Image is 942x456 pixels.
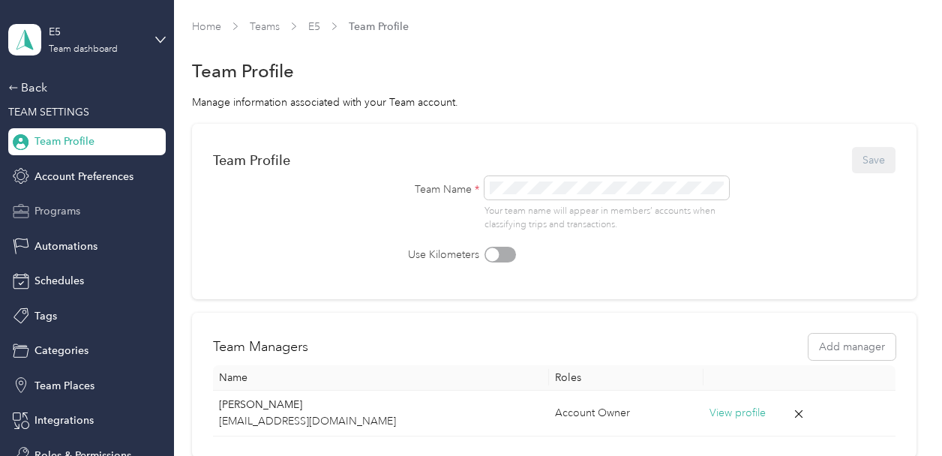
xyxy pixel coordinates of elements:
[8,79,158,97] div: Back
[555,405,697,421] div: Account Owner
[709,405,766,421] button: View profile
[34,273,84,289] span: Schedules
[808,334,895,360] button: Add manager
[192,94,916,110] div: Manage information associated with your Team account.
[49,45,118,54] div: Team dashboard
[8,106,89,118] span: TEAM SETTINGS
[213,152,290,168] div: Team Profile
[219,397,542,413] p: [PERSON_NAME]
[34,412,94,428] span: Integrations
[549,365,703,391] th: Roles
[34,203,80,219] span: Programs
[34,169,133,184] span: Account Preferences
[49,24,142,40] div: E5
[192,63,294,79] h1: Team Profile
[219,413,542,430] p: [EMAIL_ADDRESS][DOMAIN_NAME]
[34,133,94,149] span: Team Profile
[484,205,730,231] p: Your team name will appear in members’ accounts when classifying trips and transactions.
[213,337,308,357] h2: Team Managers
[34,238,97,254] span: Automations
[349,19,409,34] span: Team Profile
[250,20,280,33] a: Teams
[308,20,320,33] a: E5
[34,308,57,324] span: Tags
[192,20,221,33] a: Home
[344,247,479,262] label: Use Kilometers
[34,378,94,394] span: Team Places
[213,365,548,391] th: Name
[344,181,479,197] label: Team Name
[858,372,942,456] iframe: Everlance-gr Chat Button Frame
[34,343,88,358] span: Categories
